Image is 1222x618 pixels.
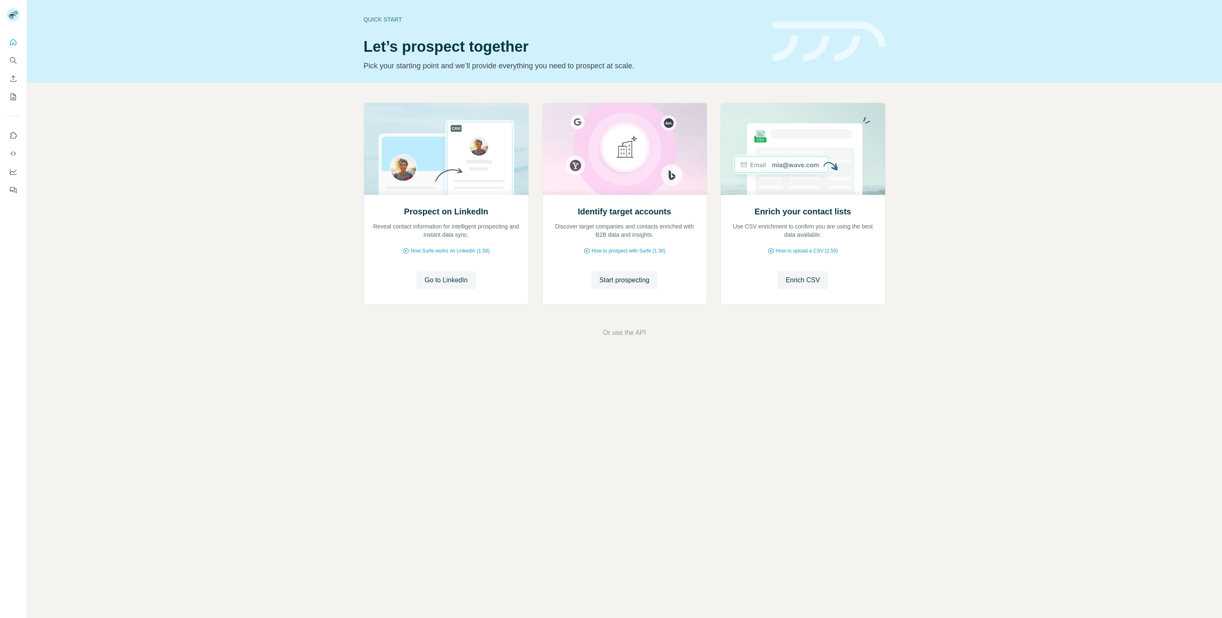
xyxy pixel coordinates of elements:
[7,164,20,179] button: Dashboard
[578,206,671,217] h2: Identify target accounts
[778,271,828,289] button: Enrich CSV
[364,15,763,24] div: Quick start
[754,206,851,217] h2: Enrich your contact lists
[600,275,650,285] span: Start prospecting
[364,38,763,55] h1: Let’s prospect together
[7,89,20,104] button: My lists
[404,206,488,217] h2: Prospect on LinkedIn
[776,247,838,255] span: How to upload a CSV (2:59)
[542,103,707,195] img: Identify target accounts
[551,222,699,239] p: Discover target companies and contacts enriched with B2B data and insights.
[7,53,20,68] button: Search
[720,103,886,195] img: Enrich your contact lists
[416,271,476,289] button: Go to LinkedIn
[773,22,886,62] img: banner
[364,103,529,195] img: Prospect on LinkedIn
[591,271,658,289] button: Start prospecting
[7,146,20,161] button: Use Surfe API
[411,247,490,255] span: How Surfe works on LinkedIn (1:58)
[7,35,20,50] button: Quick start
[7,183,20,197] button: Feedback
[372,222,520,239] p: Reveal contact information for intelligent prospecting and instant data sync.
[364,60,763,72] p: Pick your starting point and we’ll provide everything you need to prospect at scale.
[786,275,820,285] span: Enrich CSV
[592,247,665,255] span: How to prospect with Surfe (1:30)
[603,328,646,338] button: Or use the API
[7,128,20,143] button: Use Surfe on LinkedIn
[729,222,877,239] p: Use CSV enrichment to confirm you are using the best data available.
[7,71,20,86] button: Enrich CSV
[425,275,468,285] span: Go to LinkedIn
